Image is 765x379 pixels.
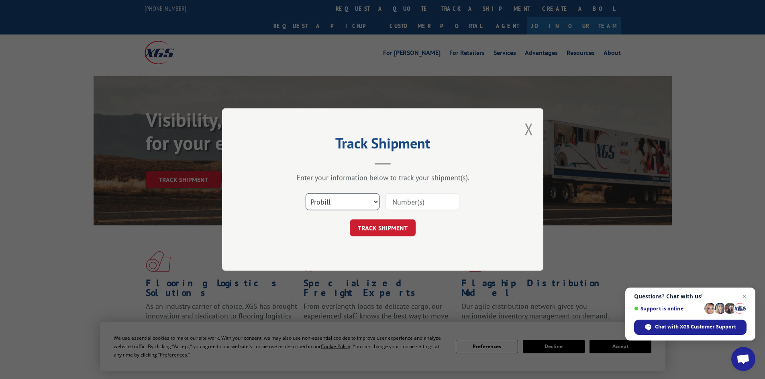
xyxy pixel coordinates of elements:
[634,320,747,335] div: Chat with XGS Customer Support
[262,173,503,182] div: Enter your information below to track your shipment(s).
[524,118,533,140] button: Close modal
[634,293,747,300] span: Questions? Chat with us!
[655,323,736,330] span: Chat with XGS Customer Support
[740,292,749,301] span: Close chat
[350,219,416,236] button: TRACK SHIPMENT
[386,193,459,210] input: Number(s)
[634,306,702,312] span: Support is online
[731,347,755,371] div: Open chat
[262,138,503,153] h2: Track Shipment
